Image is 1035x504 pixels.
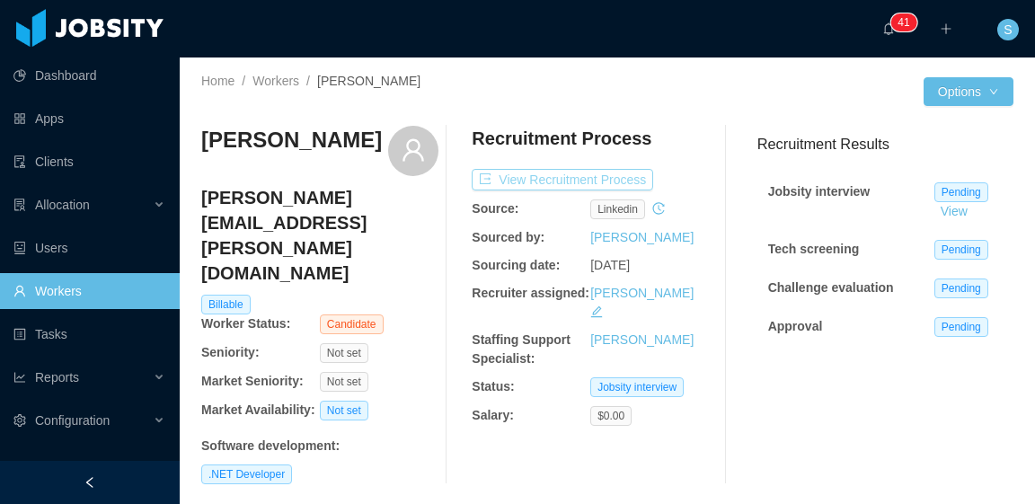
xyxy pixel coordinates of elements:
[201,316,290,331] b: Worker Status:
[13,371,26,384] i: icon: line-chart
[201,374,304,388] b: Market Seniority:
[472,169,653,190] button: icon: exportView Recruitment Process
[924,77,1013,106] button: Optionsicon: down
[201,438,340,453] b: Software development :
[201,402,315,417] b: Market Availability:
[13,101,165,137] a: icon: appstoreApps
[35,198,90,212] span: Allocation
[472,379,514,393] b: Status:
[472,230,544,244] b: Sourced by:
[768,184,871,199] strong: Jobsity interview
[13,144,165,180] a: icon: auditClients
[768,319,823,333] strong: Approval
[242,74,245,88] span: /
[35,370,79,385] span: Reports
[590,406,632,426] span: $0.00
[590,286,694,300] a: [PERSON_NAME]
[201,295,251,314] span: Billable
[934,182,988,202] span: Pending
[320,401,368,420] span: Not set
[320,343,368,363] span: Not set
[252,74,299,88] a: Workers
[13,414,26,427] i: icon: setting
[934,317,988,337] span: Pending
[201,74,234,88] a: Home
[472,126,651,151] h4: Recruitment Process
[768,242,860,256] strong: Tech screening
[13,316,165,352] a: icon: profileTasks
[757,133,1013,155] h3: Recruitment Results
[472,201,518,216] b: Source:
[201,185,438,286] h4: [PERSON_NAME][EMAIL_ADDRESS][PERSON_NAME][DOMAIN_NAME]
[401,137,426,163] i: icon: user
[590,258,630,272] span: [DATE]
[934,279,988,298] span: Pending
[768,280,894,295] strong: Challenge evaluation
[882,22,895,35] i: icon: bell
[890,13,916,31] sup: 41
[201,126,382,155] h3: [PERSON_NAME]
[317,74,420,88] span: [PERSON_NAME]
[472,408,514,422] b: Salary:
[13,230,165,266] a: icon: robotUsers
[13,199,26,211] i: icon: solution
[13,57,165,93] a: icon: pie-chartDashboard
[898,13,904,31] p: 4
[904,13,910,31] p: 1
[590,377,684,397] span: Jobsity interview
[320,314,384,334] span: Candidate
[934,240,988,260] span: Pending
[1004,19,1012,40] span: S
[934,204,974,218] a: View
[590,199,645,219] span: linkedin
[472,286,589,300] b: Recruiter assigned:
[472,258,560,272] b: Sourcing date:
[940,22,952,35] i: icon: plus
[590,230,694,244] a: [PERSON_NAME]
[472,332,571,366] b: Staffing Support Specialist:
[472,172,653,187] a: icon: exportView Recruitment Process
[35,413,110,428] span: Configuration
[306,74,310,88] span: /
[590,332,694,347] a: [PERSON_NAME]
[590,305,603,318] i: icon: edit
[201,345,260,359] b: Seniority:
[320,372,368,392] span: Not set
[652,202,665,215] i: icon: history
[201,464,292,484] span: .NET Developer
[13,273,165,309] a: icon: userWorkers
